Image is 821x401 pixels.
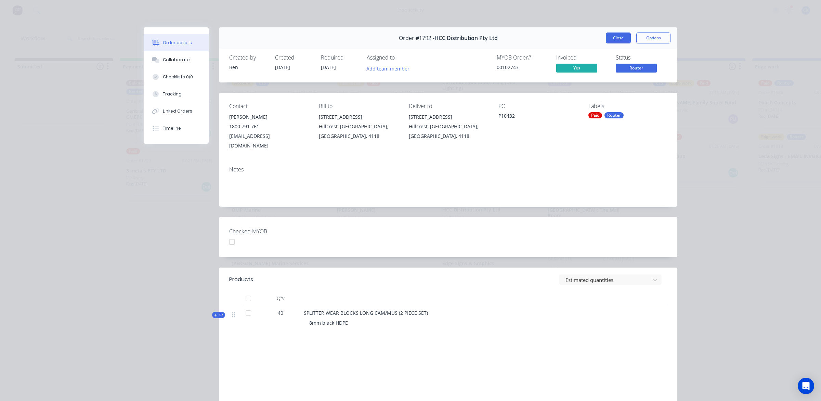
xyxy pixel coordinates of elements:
[409,122,487,141] div: Hillcrest, [GEOGRAPHIC_DATA], [GEOGRAPHIC_DATA], 4118
[319,103,398,109] div: Bill to
[144,68,209,86] button: Checklists 0/0
[367,54,435,61] div: Assigned to
[497,64,548,71] div: 00102743
[606,33,631,43] button: Close
[144,120,209,137] button: Timeline
[556,54,608,61] div: Invoiced
[399,35,434,41] span: Order #1792 -
[498,103,577,109] div: PO
[163,108,192,114] div: Linked Orders
[409,112,487,141] div: [STREET_ADDRESS]Hillcrest, [GEOGRAPHIC_DATA], [GEOGRAPHIC_DATA], 4118
[616,54,667,61] div: Status
[319,112,398,122] div: [STREET_ADDRESS]
[144,86,209,103] button: Tracking
[229,122,308,131] div: 1800 791 761
[321,54,359,61] div: Required
[321,64,336,70] span: [DATE]
[229,275,253,284] div: Products
[616,64,657,74] button: Router
[497,54,548,61] div: MYOB Order #
[144,103,209,120] button: Linked Orders
[229,166,667,173] div: Notes
[319,122,398,141] div: Hillcrest, [GEOGRAPHIC_DATA], [GEOGRAPHIC_DATA], 4118
[498,112,577,122] div: P10432
[229,54,267,61] div: Created by
[229,103,308,109] div: Contact
[588,112,602,118] div: Paid
[275,54,313,61] div: Created
[409,103,487,109] div: Deliver to
[229,131,308,151] div: [EMAIL_ADDRESS][DOMAIN_NAME]
[434,35,498,41] span: HCC Distribution Pty Ltd
[278,309,283,316] span: 40
[163,74,193,80] div: Checklists 0/0
[304,310,428,316] span: SPLITTER WEAR BLOCKS LONG CAM/MUS (2 PIECE SET)
[260,292,301,305] div: Qty
[798,378,814,394] div: Open Intercom Messenger
[229,64,267,71] div: Ben
[163,57,190,63] div: Collaborate
[163,91,182,97] div: Tracking
[229,112,308,122] div: [PERSON_NAME]
[212,312,225,318] button: Kit
[556,64,597,72] span: Yes
[163,40,192,46] div: Order details
[214,312,223,318] span: Kit
[275,64,290,70] span: [DATE]
[163,125,181,131] div: Timeline
[363,64,413,73] button: Add team member
[367,64,413,73] button: Add team member
[319,112,398,141] div: [STREET_ADDRESS]Hillcrest, [GEOGRAPHIC_DATA], [GEOGRAPHIC_DATA], 4118
[309,320,348,326] span: 8mm black HDPE
[636,33,670,43] button: Options
[409,112,487,122] div: [STREET_ADDRESS]
[229,112,308,151] div: [PERSON_NAME]1800 791 761[EMAIL_ADDRESS][DOMAIN_NAME]
[144,51,209,68] button: Collaborate
[588,103,667,109] div: Labels
[229,227,315,235] label: Checked MYOB
[604,112,624,118] div: Router
[144,34,209,51] button: Order details
[616,64,657,72] span: Router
